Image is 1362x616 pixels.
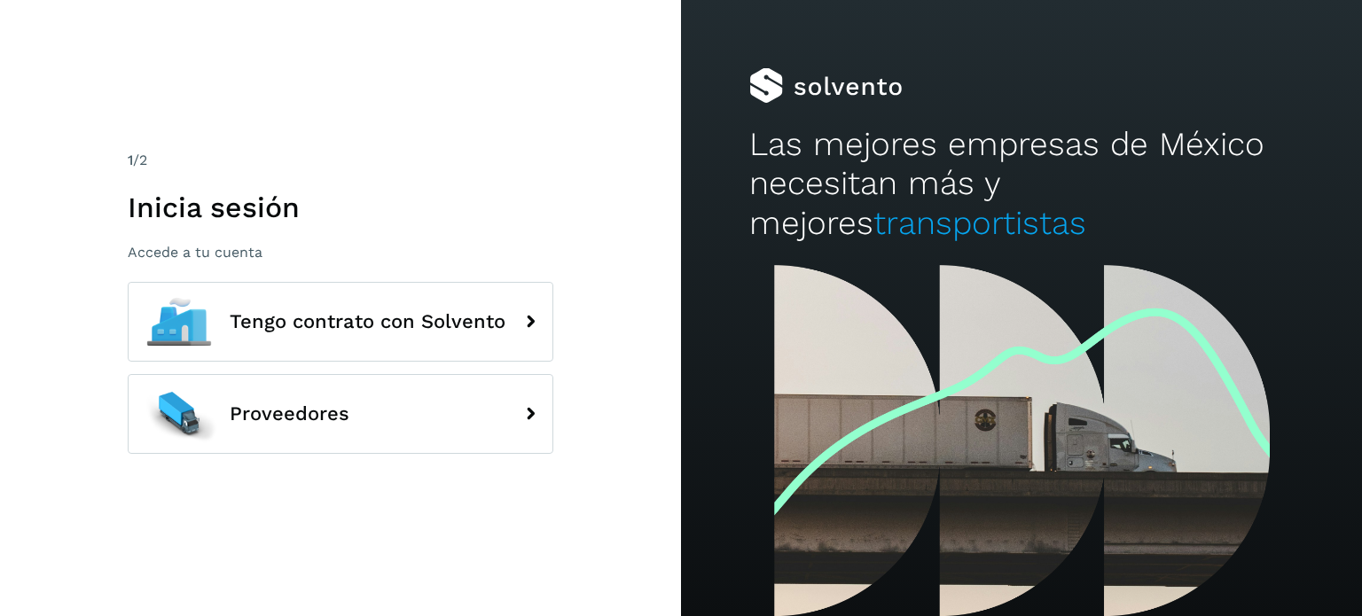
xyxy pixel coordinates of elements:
[128,244,553,261] p: Accede a tu cuenta
[128,150,553,171] div: /2
[230,403,349,425] span: Proveedores
[873,204,1086,242] span: transportistas
[230,311,505,332] span: Tengo contrato con Solvento
[128,191,553,224] h1: Inicia sesión
[128,374,553,454] button: Proveedores
[128,152,133,168] span: 1
[749,125,1294,243] h2: Las mejores empresas de México necesitan más y mejores
[128,282,553,362] button: Tengo contrato con Solvento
